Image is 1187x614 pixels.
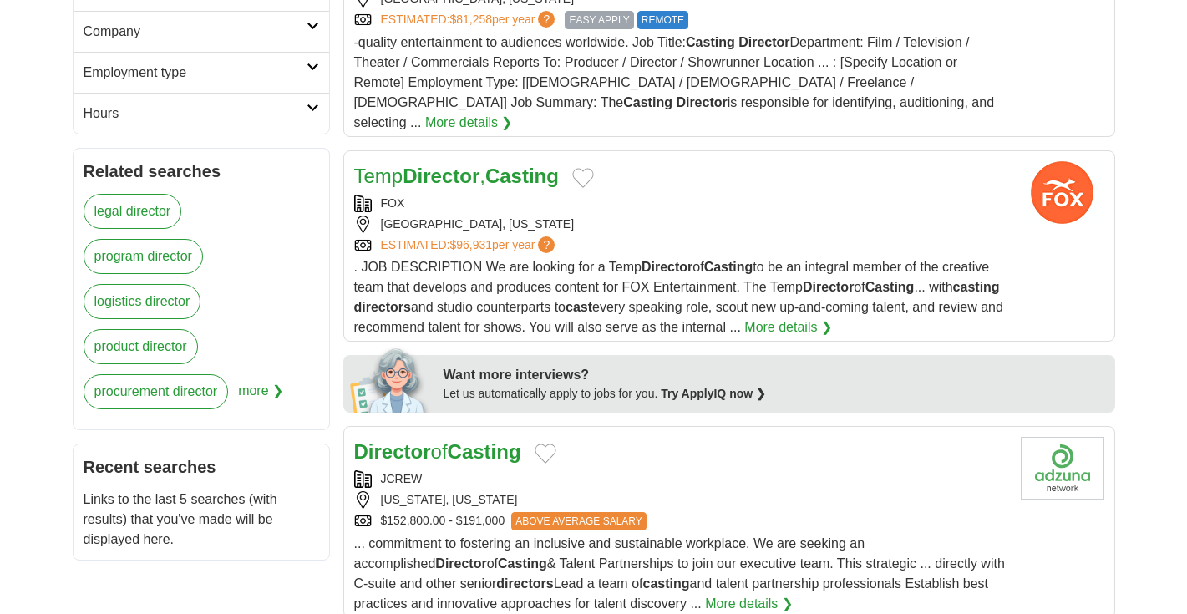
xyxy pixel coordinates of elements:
[84,159,319,184] h2: Related searches
[435,556,486,571] strong: Director
[704,260,753,274] strong: Casting
[642,260,692,274] strong: Director
[511,512,647,530] span: ABOVE AVERAGE SALARY
[444,365,1105,385] div: Want more interviews?
[74,93,329,134] a: Hours
[381,11,559,29] a: ESTIMATED:$81,258per year?
[642,576,689,591] strong: casting
[354,260,1003,334] span: . JOB DESCRIPTION We are looking for a Temp of to be an integral member of the creative team that...
[448,440,521,463] strong: Casting
[354,165,559,187] a: TempDirector,Casting
[738,35,789,49] strong: Director
[84,284,201,319] a: logistics director
[803,280,854,294] strong: Director
[350,346,431,413] img: apply-iq-scientist.png
[354,470,1007,488] div: JCREW
[865,280,915,294] strong: Casting
[425,113,513,133] a: More details ❯
[84,329,198,364] a: product director
[354,300,411,314] strong: directors
[661,387,766,400] a: Try ApplyIQ now ❯
[354,512,1007,530] div: $152,800.00 - $191,000
[744,317,832,337] a: More details ❯
[449,13,492,26] span: $81,258
[403,165,479,187] strong: Director
[498,556,547,571] strong: Casting
[84,454,319,480] h2: Recent searches
[354,216,1007,233] div: [GEOGRAPHIC_DATA], [US_STATE]
[705,594,793,614] a: More details ❯
[676,95,727,109] strong: Director
[381,236,559,254] a: ESTIMATED:$96,931per year?
[74,52,329,93] a: Employment type
[84,374,229,409] a: procurement director
[1021,161,1104,224] img: Fox Rehabilitation logo
[84,490,319,550] p: Links to the last 5 searches (with results) that you've made will be displayed here.
[572,168,594,188] button: Add to favorite jobs
[535,444,556,464] button: Add to favorite jobs
[538,11,555,28] span: ?
[485,165,559,187] strong: Casting
[84,104,307,124] h2: Hours
[1021,437,1104,500] img: Company logo
[496,576,553,591] strong: directors
[354,536,1005,611] span: ... commitment to fostering an inclusive and sustainable workplace. We are seeking an accomplishe...
[623,95,672,109] strong: Casting
[84,194,182,229] a: legal director
[238,374,283,419] span: more ❯
[354,440,431,463] strong: Director
[84,239,203,274] a: program director
[566,300,592,314] strong: cast
[354,440,521,463] a: DirectorofCasting
[538,236,555,253] span: ?
[354,35,995,129] span: -quality entertainment to audiences worldwide. Job Title: Department: Film / Television / Theater...
[686,35,735,49] strong: Casting
[449,238,492,251] span: $96,931
[565,11,633,29] span: EASY APPLY
[84,63,307,83] h2: Employment type
[637,11,688,29] span: REMOTE
[74,11,329,52] a: Company
[953,280,1000,294] strong: casting
[84,22,307,42] h2: Company
[354,491,1007,509] div: [US_STATE], [US_STATE]
[381,196,405,210] a: FOX
[444,385,1105,403] div: Let us automatically apply to jobs for you.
